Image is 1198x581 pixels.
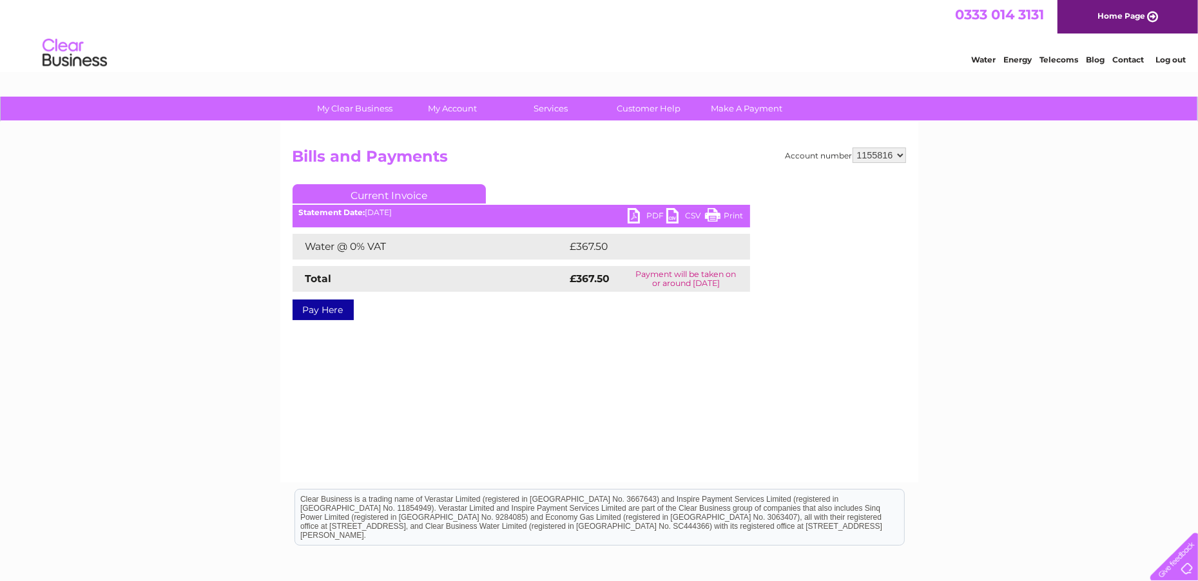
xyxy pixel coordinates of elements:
[293,184,486,204] a: Current Invoice
[293,300,354,320] a: Pay Here
[628,208,666,227] a: PDF
[293,148,906,172] h2: Bills and Payments
[570,272,610,285] strong: £367.50
[971,55,996,64] a: Water
[498,97,604,120] a: Services
[1039,55,1078,64] a: Telecoms
[622,266,749,292] td: Payment will be taken on or around [DATE]
[1155,55,1186,64] a: Log out
[1112,55,1144,64] a: Contact
[666,208,705,227] a: CSV
[786,148,906,163] div: Account number
[293,208,750,217] div: [DATE]
[1003,55,1032,64] a: Energy
[42,33,108,73] img: logo.png
[400,97,506,120] a: My Account
[693,97,800,120] a: Make A Payment
[705,208,744,227] a: Print
[1086,55,1105,64] a: Blog
[302,97,408,120] a: My Clear Business
[305,272,332,285] strong: Total
[299,207,365,217] b: Statement Date:
[955,6,1044,23] a: 0333 014 3131
[295,7,904,62] div: Clear Business is a trading name of Verastar Limited (registered in [GEOGRAPHIC_DATA] No. 3667643...
[567,234,727,260] td: £367.50
[293,234,567,260] td: Water @ 0% VAT
[595,97,702,120] a: Customer Help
